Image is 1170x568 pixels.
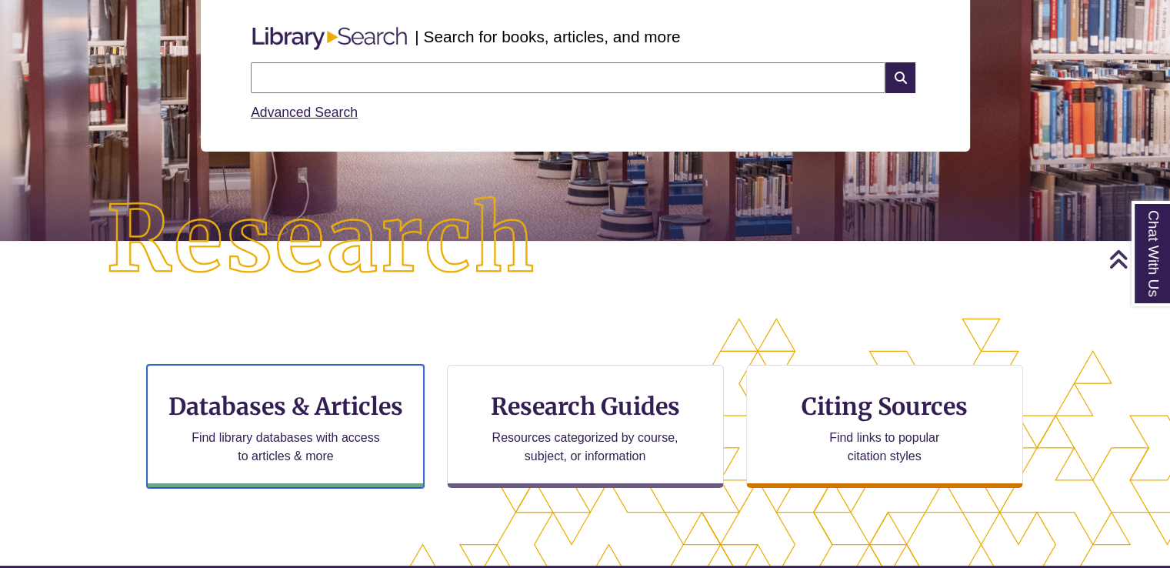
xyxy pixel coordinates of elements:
[460,392,711,421] h3: Research Guides
[809,429,959,466] p: Find links to popular citation styles
[447,365,724,488] a: Research Guides Resources categorized by course, subject, or information
[1108,249,1166,269] a: Back to Top
[251,105,358,120] a: Advanced Search
[415,25,680,48] p: | Search for books, articles, and more
[58,149,585,332] img: Research
[746,365,1023,488] a: Citing Sources Find links to popular citation styles
[185,429,386,466] p: Find library databases with access to articles & more
[147,365,424,488] a: Databases & Articles Find library databases with access to articles & more
[885,62,915,93] i: Search
[485,429,685,466] p: Resources categorized by course, subject, or information
[160,392,411,421] h3: Databases & Articles
[245,21,415,56] img: Libary Search
[791,392,978,421] h3: Citing Sources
